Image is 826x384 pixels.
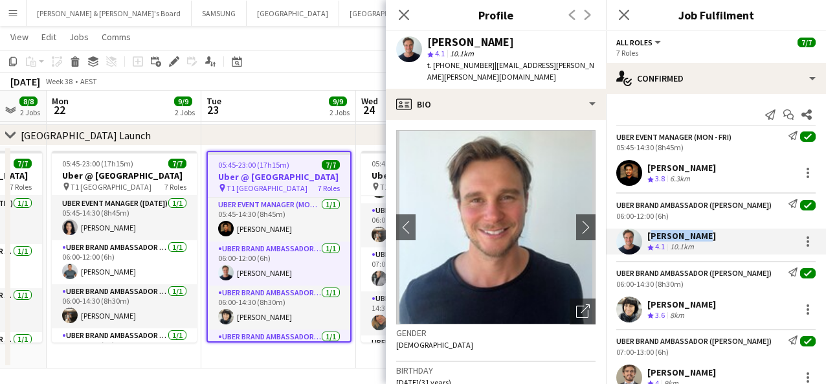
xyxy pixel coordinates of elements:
div: [PERSON_NAME] [427,36,514,48]
span: Wed [361,95,378,107]
span: T1 [GEOGRAPHIC_DATA] [380,182,461,192]
div: 06:00-14:30 (8h30m) [616,279,816,289]
button: [GEOGRAPHIC_DATA] [247,1,339,26]
div: UBER Brand Ambassador ([PERSON_NAME]) [616,200,772,210]
div: [PERSON_NAME] [647,162,716,174]
span: 23 [205,102,221,117]
h3: Job Fulfilment [606,6,826,23]
span: Comms [102,31,131,43]
h3: Uber @ [GEOGRAPHIC_DATA] [52,170,197,181]
div: [PERSON_NAME] [647,299,716,310]
div: 2 Jobs [20,107,40,117]
button: [PERSON_NAME] & [PERSON_NAME]'s Board [27,1,192,26]
span: Mon [52,95,69,107]
span: | [EMAIL_ADDRESS][PERSON_NAME][PERSON_NAME][DOMAIN_NAME] [427,60,594,82]
span: 10.1km [447,49,476,58]
div: [PERSON_NAME] [647,230,716,242]
div: 10.1km [667,242,697,253]
app-card-role: UBER Brand Ambassador ([PERSON_NAME])1/106:00-12:00 (6h)[PERSON_NAME] [52,240,197,284]
a: Jobs [64,28,94,45]
div: [PERSON_NAME] [647,367,716,378]
app-job-card: 05:45-23:00 (17h15m)7/7Uber @ [GEOGRAPHIC_DATA] T1 [GEOGRAPHIC_DATA]7 RolesUBER Event Manager ([D... [52,151,197,343]
div: 06:00-12:00 (6h) [616,211,816,221]
span: 8/8 [19,96,38,106]
a: View [5,28,34,45]
div: 2 Jobs [329,107,350,117]
span: 7/7 [322,160,340,170]
span: t. [PHONE_NUMBER] [427,60,495,70]
app-card-role: UBER Brand Ambassador ([PERSON_NAME])1/107:00-13:00 (6h) [52,328,197,372]
app-card-role: UBER Event Manager ([DATE])1/105:45-14:30 (8h45m)[PERSON_NAME] [52,196,197,240]
app-card-role: UBER Event Manager (Mon - Fri)1/1 [361,335,506,379]
div: AEST [80,76,97,86]
span: 7 Roles [164,182,186,192]
span: Week 38 [43,76,75,86]
span: 22 [50,102,69,117]
a: Comms [96,28,136,45]
app-card-role: UBER Brand Ambassador ([PERSON_NAME])1/106:00-14:30 (8h30m)[PERSON_NAME] [361,203,506,247]
span: Edit [41,31,56,43]
div: Open photos pop-in [570,299,596,324]
h3: Birthday [396,365,596,376]
div: Confirmed [606,63,826,94]
span: 24 [359,102,378,117]
span: [DEMOGRAPHIC_DATA] [396,340,473,350]
div: [DATE] [10,75,40,88]
span: Tue [206,95,221,107]
img: Crew avatar or photo [396,130,596,324]
div: 07:00-13:00 (6h) [616,347,816,357]
button: SAMSUNG [192,1,247,26]
span: 9/9 [174,96,192,106]
div: Bio [386,89,606,120]
span: T1 [GEOGRAPHIC_DATA] [71,182,151,192]
span: 3.8 [655,174,665,183]
app-card-role: UBER Brand Ambassador ([PERSON_NAME])1/106:00-12:00 (6h)[PERSON_NAME] [208,242,350,286]
button: [GEOGRAPHIC_DATA] [339,1,432,26]
span: 7 Roles [318,183,340,193]
span: 05:45-23:00 (17h15m) [62,159,133,168]
div: 8km [667,310,687,321]
h3: Gender [396,327,596,339]
div: UBER Brand Ambassador ([PERSON_NAME]) [616,268,772,278]
span: 4.1 [655,242,665,251]
h3: Profile [386,6,606,23]
app-card-role: UBER Brand Ambassador ([PERSON_NAME])1/106:00-14:30 (8h30m)[PERSON_NAME] [208,286,350,330]
span: T1 [GEOGRAPHIC_DATA] [227,183,307,193]
span: 4.1 [435,49,445,58]
span: Jobs [69,31,89,43]
a: Edit [36,28,61,45]
span: All roles [616,38,653,47]
div: UBER Brand Ambassador ([PERSON_NAME]) [616,336,772,346]
span: View [10,31,28,43]
span: 05:45-23:00 (17h15m) [218,160,289,170]
span: 7/7 [798,38,816,47]
span: 3.6 [655,310,665,320]
app-card-role: UBER Brand Ambassador ([PERSON_NAME])1/106:00-14:30 (8h30m)[PERSON_NAME] [52,284,197,328]
div: 7 Roles [616,48,816,58]
button: All roles [616,38,663,47]
span: 05:45-23:00 (17h15m) [372,159,443,168]
app-card-role: UBER Brand Ambassador ([PERSON_NAME])1/107:00-13:00 (6h) [208,330,350,374]
div: [GEOGRAPHIC_DATA] Launch [21,129,151,142]
app-job-card: 05:45-23:00 (17h15m)7/7Uber @ [GEOGRAPHIC_DATA] T1 [GEOGRAPHIC_DATA]7 RolesUBER Event Manager (Mo... [206,151,352,343]
h3: Uber @ [GEOGRAPHIC_DATA] [208,171,350,183]
h3: Uber @ [GEOGRAPHIC_DATA] [361,170,506,181]
div: 6.3km [667,174,693,185]
div: 2 Jobs [175,107,195,117]
span: 7 Roles [10,182,32,192]
span: 7/7 [168,159,186,168]
div: UBER Event Manager (Mon - Fri) [616,132,731,142]
app-card-role: UBER Brand Ambassador ([PERSON_NAME])1/114:30-21:30 (7h)[PERSON_NAME] [361,291,506,335]
app-card-role: UBER Event Manager (Mon - Fri)1/105:45-14:30 (8h45m)[PERSON_NAME] [208,198,350,242]
app-card-role: UBER Brand Ambassador ([PERSON_NAME])1/107:00-13:00 (6h)[PERSON_NAME] [361,247,506,291]
div: 05:45-14:30 (8h45m) [616,142,816,152]
span: 7/7 [14,159,32,168]
span: 9/9 [329,96,347,106]
app-job-card: 05:45-23:00 (17h15m)7/7Uber @ [GEOGRAPHIC_DATA] T1 [GEOGRAPHIC_DATA]7 Roles[PERSON_NAME]UBER Bran... [361,151,506,343]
